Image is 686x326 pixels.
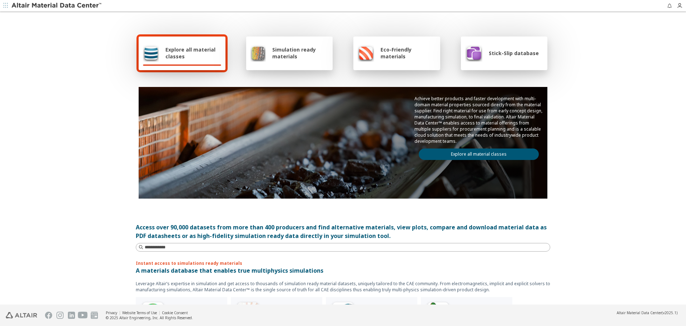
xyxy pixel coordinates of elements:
[617,310,662,315] span: Altair Material Data Center
[358,44,374,62] img: Eco-Friendly materials
[143,44,159,62] img: Explore all material classes
[165,46,221,60] span: Explore all material classes
[106,315,193,320] div: © 2025 Altair Engineering, Inc. All Rights Reserved.
[272,46,328,60] span: Simulation ready materials
[617,310,677,315] div: (v2025.1)
[106,310,117,315] a: Privacy
[250,44,266,62] img: Simulation ready materials
[122,310,157,315] a: Website Terms of Use
[465,44,482,62] img: Stick-Slip database
[11,2,103,9] img: Altair Material Data Center
[136,223,550,240] div: Access over 90,000 datasets from more than 400 producers and find alternative materials, view plo...
[419,149,539,160] a: Explore all material classes
[489,50,539,57] span: Stick-Slip database
[136,266,550,275] p: A materials database that enables true multiphysics simulations
[6,312,37,318] img: Altair Engineering
[162,310,188,315] a: Cookie Consent
[381,46,436,60] span: Eco-Friendly materials
[414,96,543,144] p: Achieve better products and faster development with multi-domain material properties sourced dire...
[136,281,550,293] p: Leverage Altair’s expertise in simulation and get access to thousands of simulation ready materia...
[136,260,550,266] p: Instant access to simulations ready materials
